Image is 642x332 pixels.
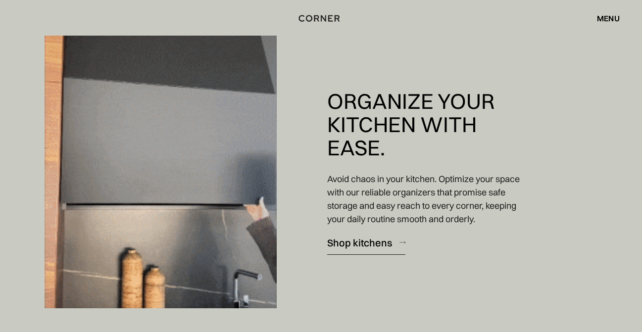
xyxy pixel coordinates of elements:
[45,36,277,308] img: The girl opens different cabinets to demonstrate functionality inside kitchen cabinets.
[587,10,620,27] div: menu
[327,90,533,160] h3: Organize Your Kitchen with Ease.
[327,172,533,226] p: Avoid chaos in your kitchen. Optimize your space with our reliable organizers that promise safe s...
[296,12,346,25] a: home
[327,231,405,255] a: Shop kitchens
[327,236,392,249] div: Shop kitchens
[597,14,620,22] div: menu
